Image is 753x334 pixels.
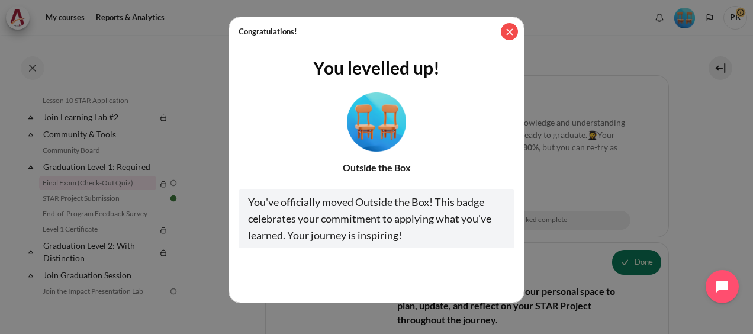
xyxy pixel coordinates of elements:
[501,23,518,40] button: Close
[347,92,406,151] img: Level #4
[347,88,406,152] div: Level #4
[239,57,514,78] h3: You levelled up!
[239,189,514,248] div: You've officially moved Outside the Box! This badge celebrates your commitment to applying what y...
[239,160,514,175] div: Outside the Box
[239,26,297,38] h5: Congratulations!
